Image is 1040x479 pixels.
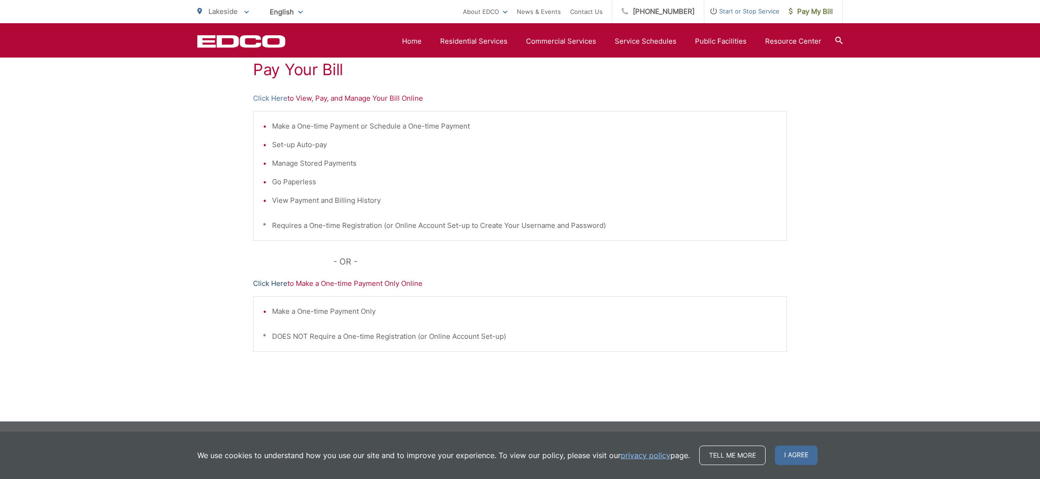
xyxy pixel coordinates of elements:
span: Lakeside [208,7,238,16]
a: News & Events [517,6,561,17]
a: Resource Center [765,36,821,47]
a: Click Here [253,278,287,289]
a: Residential Services [440,36,507,47]
li: Make a One-time Payment Only [272,306,777,317]
p: to View, Pay, and Manage Your Bill Online [253,93,787,104]
a: Commercial Services [526,36,596,47]
a: Tell me more [699,446,766,465]
p: * DOES NOT Require a One-time Registration (or Online Account Set-up) [263,331,777,342]
h1: Pay Your Bill [253,60,787,79]
li: View Payment and Billing History [272,195,777,206]
li: Make a One-time Payment or Schedule a One-time Payment [272,121,777,132]
a: Public Facilities [695,36,747,47]
a: Home [402,36,422,47]
li: Manage Stored Payments [272,158,777,169]
a: Service Schedules [615,36,676,47]
p: * Requires a One-time Registration (or Online Account Set-up to Create Your Username and Password) [263,220,777,231]
p: to Make a One-time Payment Only Online [253,278,787,289]
span: English [263,4,310,20]
p: - OR - [333,255,787,269]
a: Contact Us [570,6,603,17]
span: I agree [775,446,818,465]
a: Click Here [253,93,287,104]
a: EDCD logo. Return to the homepage. [197,35,286,48]
a: privacy policy [621,450,670,461]
p: We use cookies to understand how you use our site and to improve your experience. To view our pol... [197,450,690,461]
a: About EDCO [463,6,507,17]
li: Go Paperless [272,176,777,188]
li: Set-up Auto-pay [272,139,777,150]
span: Pay My Bill [789,6,833,17]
